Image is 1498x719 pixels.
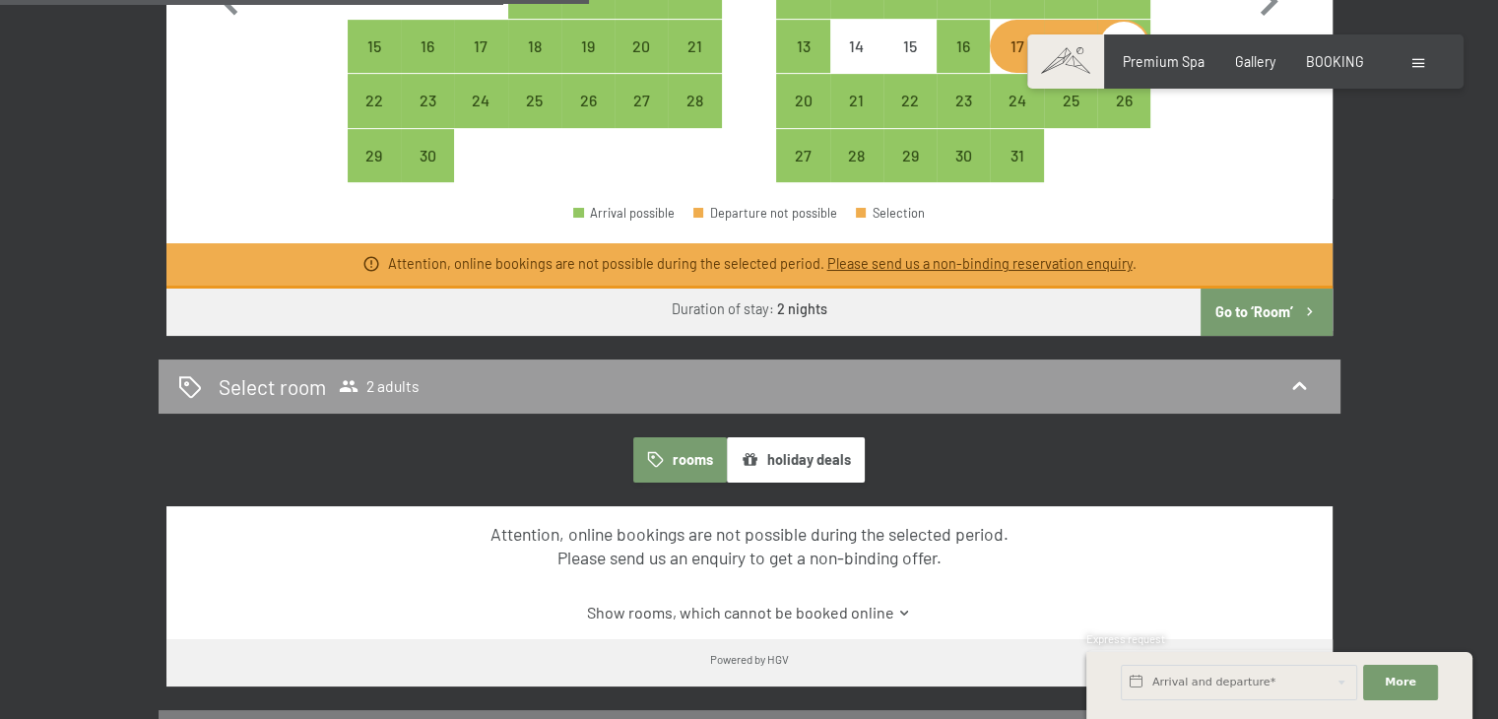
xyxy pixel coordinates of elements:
[937,74,990,127] div: Thu Oct 23 2025
[710,651,789,667] div: Powered by HGV
[615,20,668,73] div: Sat Sep 20 2025
[617,93,666,142] div: 27
[778,93,827,142] div: 20
[456,38,505,88] div: 17
[990,20,1043,73] div: Fri Oct 17 2025
[339,376,420,396] span: 2 adults
[563,93,613,142] div: 26
[832,93,881,142] div: 21
[832,148,881,197] div: 28
[776,74,829,127] div: Arrival possible
[990,129,1043,182] div: Fri Oct 31 2025
[561,20,615,73] div: Fri Sep 19 2025
[937,129,990,182] div: Arrival possible
[454,20,507,73] div: Arrival possible
[561,74,615,127] div: Fri Sep 26 2025
[776,129,829,182] div: Arrival possible
[670,93,719,142] div: 28
[1044,74,1097,127] div: Arrival possible
[883,74,937,127] div: Wed Oct 22 2025
[830,129,883,182] div: Arrival possible
[937,20,990,73] div: Arrival possible
[508,20,561,73] div: Thu Sep 18 2025
[826,255,1132,272] a: Please send us a non-binding reservation enquiry
[348,20,401,73] div: Arrival possible
[668,20,721,73] div: Sun Sep 21 2025
[668,74,721,127] div: Arrival possible
[1235,53,1275,70] a: Gallery
[937,20,990,73] div: Thu Oct 16 2025
[219,372,326,401] h2: Select room
[508,74,561,127] div: Thu Sep 25 2025
[883,20,937,73] div: Arrival not possible
[1044,20,1097,73] div: Sat Oct 18 2025
[856,207,925,220] div: Selection
[670,38,719,88] div: 21
[992,148,1041,197] div: 31
[1363,665,1438,700] button: More
[776,74,829,127] div: Mon Oct 20 2025
[778,148,827,197] div: 27
[403,93,452,142] div: 23
[830,74,883,127] div: Tue Oct 21 2025
[615,20,668,73] div: Arrival possible
[561,74,615,127] div: Arrival possible
[1097,74,1150,127] div: Sun Oct 26 2025
[885,38,935,88] div: 15
[561,20,615,73] div: Arrival possible
[1201,289,1332,336] button: Go to ‘Room’
[387,254,1136,274] div: Attention, online bookings are not possible during the selected period. .
[668,20,721,73] div: Arrival possible
[1123,53,1205,70] span: Premium Spa
[401,74,454,127] div: Arrival possible
[508,20,561,73] div: Arrival possible
[830,74,883,127] div: Arrival possible
[1385,675,1416,690] span: More
[348,129,401,182] div: Mon Sep 29 2025
[617,38,666,88] div: 20
[1086,632,1165,645] span: Express request
[454,20,507,73] div: Wed Sep 17 2025
[777,300,827,317] b: 2 nights
[885,93,935,142] div: 22
[1044,74,1097,127] div: Sat Oct 25 2025
[992,38,1041,88] div: 17
[1306,53,1364,70] span: BOOKING
[573,207,675,220] div: Arrival possible
[454,74,507,127] div: Wed Sep 24 2025
[668,74,721,127] div: Sun Sep 28 2025
[937,129,990,182] div: Thu Oct 30 2025
[1099,93,1148,142] div: 26
[508,74,561,127] div: Arrival possible
[883,129,937,182] div: Arrival possible
[990,129,1043,182] div: Arrival possible
[403,38,452,88] div: 16
[1097,74,1150,127] div: Arrival possible
[348,74,401,127] div: Arrival possible
[1044,20,1097,73] div: Arrival possible
[776,20,829,73] div: Mon Oct 13 2025
[201,602,1297,623] a: Show rooms, which cannot be booked online
[350,38,399,88] div: 15
[201,522,1297,570] div: Attention, online bookings are not possible during the selected period. Please send us an enquiry...
[778,38,827,88] div: 13
[939,93,988,142] div: 23
[990,20,1043,73] div: Arrival not possible
[510,38,559,88] div: 18
[510,93,559,142] div: 25
[885,148,935,197] div: 29
[1097,20,1150,73] div: Sun Oct 19 2025
[615,74,668,127] div: Arrival possible
[939,148,988,197] div: 30
[727,437,865,483] button: holiday deals
[403,148,452,197] div: 30
[401,74,454,127] div: Tue Sep 23 2025
[990,74,1043,127] div: Arrival possible
[883,20,937,73] div: Wed Oct 15 2025
[348,74,401,127] div: Mon Sep 22 2025
[830,129,883,182] div: Tue Oct 28 2025
[401,20,454,73] div: Tue Sep 16 2025
[1046,93,1095,142] div: 25
[992,93,1041,142] div: 24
